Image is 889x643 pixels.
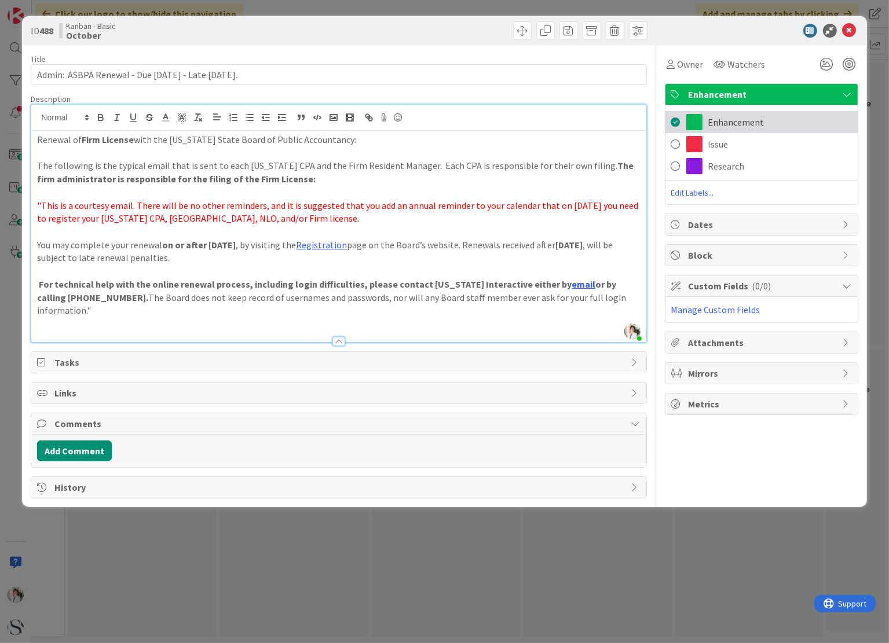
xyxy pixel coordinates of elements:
[689,336,837,350] span: Attachments
[689,397,837,411] span: Metrics
[752,280,771,292] span: ( 0/0 )
[54,355,625,369] span: Tasks
[39,25,53,36] b: 488
[39,278,572,290] strong: For technical help with the online renewal process, including login difficulties, please contact ...
[708,137,729,151] span: Issue
[37,133,640,146] p: Renewal of with the [US_STATE] State Board of Public Accountancy:
[689,366,837,380] span: Mirrors
[37,278,618,303] strong: or by calling [PHONE_NUMBER].
[37,159,640,185] p: The following is the typical email that is sent to each [US_STATE] CPA and the Firm Resident Mana...
[82,134,134,145] strong: Firm License
[689,248,837,262] span: Block
[671,304,760,315] a: Manage Custom Fields
[162,239,236,251] strong: on or after [DATE]
[678,57,704,71] span: Owner
[37,200,640,225] span: "This is a courtesy email. There will be no other reminders, and it is suggested that you add an ...
[689,87,837,101] span: Enhancement
[24,2,53,16] span: Support
[31,24,53,38] span: ID
[555,239,583,251] strong: [DATE]
[708,115,764,129] span: Enhancement
[37,238,640,264] p: You may complete your renewal , by visiting the page on the Board’s website. Renewals received af...
[54,417,625,431] span: Comments
[689,279,837,293] span: Custom Fields
[31,54,46,64] label: Title
[31,94,71,104] span: Description
[37,440,112,461] button: Add Comment
[665,187,858,199] span: Edit Labels...
[66,31,116,40] b: October
[572,278,595,290] a: email
[708,159,745,173] span: Research
[54,480,625,494] span: History
[728,57,766,71] span: Watchers
[689,218,837,232] span: Dates
[54,386,625,400] span: Links
[624,324,641,340] img: khuw9Zwdgjik5dLLghHNcNXsaTe6KtJG.jpg
[66,21,116,31] span: Kanban - Basic
[31,64,646,85] input: type card name here...
[37,278,640,317] p: The Board does not keep record of usernames and passwords, nor will any Board staff member ever a...
[296,239,347,251] a: Registration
